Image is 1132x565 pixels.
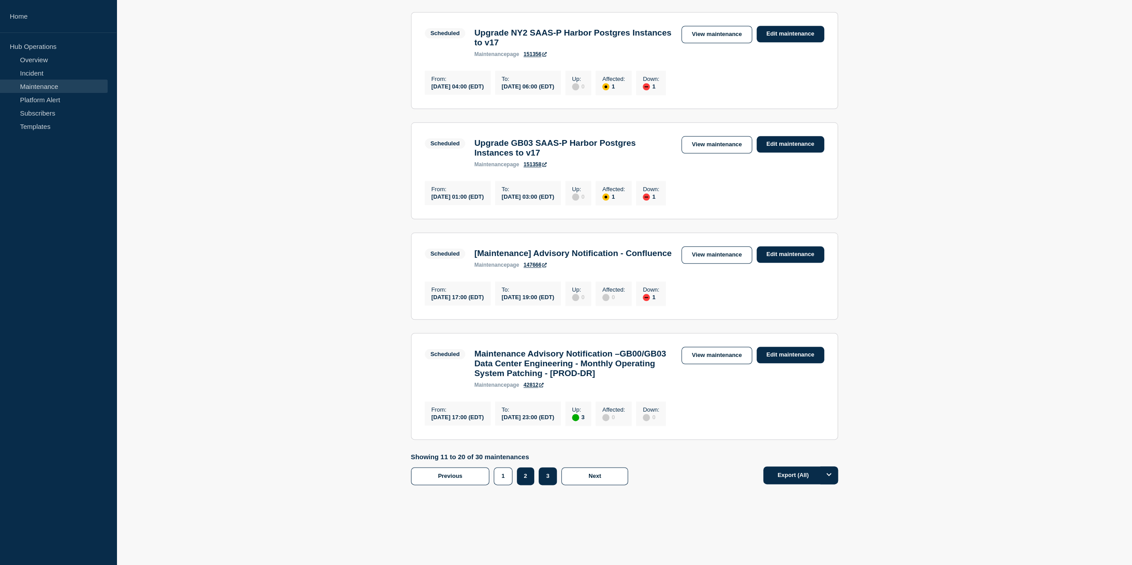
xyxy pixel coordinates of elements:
[539,467,557,485] button: 3
[643,193,650,200] div: down
[502,186,554,192] p: To :
[572,193,579,200] div: disabled
[431,192,484,200] div: [DATE] 01:00 (EDT)
[431,250,460,257] div: Scheduled
[431,30,460,36] div: Scheduled
[643,293,659,301] div: 1
[643,76,659,82] p: Down :
[474,382,507,388] span: maintenance
[474,262,519,268] p: page
[643,82,659,90] div: 1
[643,414,650,421] div: disabled
[757,136,824,152] a: Edit maintenance
[588,473,601,479] span: Next
[602,294,609,301] div: disabled
[643,413,659,421] div: 0
[474,161,519,168] p: page
[757,26,824,42] a: Edit maintenance
[572,293,584,301] div: 0
[517,467,534,485] button: 2
[681,136,752,153] a: View maintenance
[438,473,463,479] span: Previous
[502,286,554,293] p: To :
[572,294,579,301] div: disabled
[602,76,625,82] p: Affected :
[474,262,507,268] span: maintenance
[681,26,752,43] a: View maintenance
[524,262,547,268] a: 147666
[602,82,625,90] div: 1
[502,293,554,301] div: [DATE] 19:00 (EDT)
[411,467,490,485] button: Previous
[681,347,752,364] a: View maintenance
[474,349,673,378] h3: Maintenance Advisory Notification –GB00/GB03 Data Center Engineering - Monthly Operating System P...
[602,293,625,301] div: 0
[474,382,519,388] p: page
[602,406,625,413] p: Affected :
[572,413,584,421] div: 3
[494,467,512,485] button: 1
[524,161,547,168] a: 151358
[474,28,673,48] h3: Upgrade NY2 SAAS-P Harbor Postgres Instances to v17
[474,138,673,158] h3: Upgrade GB03 SAAS-P Harbor Postgres Instances to v17
[502,413,554,421] div: [DATE] 23:00 (EDT)
[572,83,579,90] div: disabled
[602,83,609,90] div: affected
[524,382,544,388] a: 42812
[431,186,484,192] p: From :
[643,83,650,90] div: down
[431,286,484,293] p: From :
[431,413,484,421] div: [DATE] 17:00 (EDT)
[763,466,838,484] button: Export (All)
[572,414,579,421] div: up
[411,453,633,461] p: Showing 11 to 20 of 30 maintenances
[502,76,554,82] p: To :
[643,294,650,301] div: down
[643,406,659,413] p: Down :
[602,413,625,421] div: 0
[643,186,659,192] p: Down :
[572,186,584,192] p: Up :
[602,186,625,192] p: Affected :
[502,406,554,413] p: To :
[602,193,609,200] div: affected
[643,192,659,200] div: 1
[757,347,824,363] a: Edit maintenance
[572,76,584,82] p: Up :
[572,406,584,413] p: Up :
[502,192,554,200] div: [DATE] 03:00 (EDT)
[474,51,519,57] p: page
[474,51,507,57] span: maintenance
[431,351,460,357] div: Scheduled
[820,466,838,484] button: Options
[572,192,584,200] div: 0
[474,161,507,168] span: maintenance
[474,248,672,258] h3: [Maintenance] Advisory Notification - Confluence
[572,82,584,90] div: 0
[431,293,484,301] div: [DATE] 17:00 (EDT)
[524,51,547,57] a: 151356
[561,467,628,485] button: Next
[643,286,659,293] p: Down :
[757,246,824,263] a: Edit maintenance
[502,82,554,90] div: [DATE] 06:00 (EDT)
[602,414,609,421] div: disabled
[431,82,484,90] div: [DATE] 04:00 (EDT)
[602,192,625,200] div: 1
[431,406,484,413] p: From :
[681,246,752,264] a: View maintenance
[431,76,484,82] p: From :
[572,286,584,293] p: Up :
[431,140,460,147] div: Scheduled
[602,286,625,293] p: Affected :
